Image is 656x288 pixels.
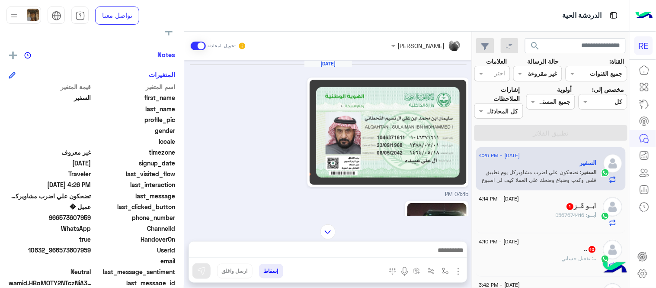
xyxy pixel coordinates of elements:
span: السفير [582,169,597,175]
span: wamid.HBgMOTY2NTczNjA3OTU5FQIAEhggMTE1NURFMzQ1ODc3NEJDNjA5ODY2MDcyOUMzRDZDRkYA [9,278,95,288]
img: defaultAdmin.png [603,154,623,173]
span: locale [93,137,176,146]
span: first_name [93,93,176,102]
img: userImage [27,9,39,21]
label: أولوية [557,85,572,94]
span: timezone [93,148,176,157]
img: send message [197,267,206,275]
a: تواصل معنا [95,6,139,25]
label: إشارات الملاحظات [474,85,520,104]
button: ارسل واغلق [217,264,253,278]
img: scroll [320,224,336,239]
span: تضحكون علي اضرب مشاويركل يوم تطبيق فلس وكذب وضياع وضحك على العملا كيف لي اسبوع كل يوم تقولون يتفع... [482,169,597,191]
label: العلامات [486,57,507,66]
span: 0567674416 [556,212,588,218]
span: تضحكون علي اضرب مشاويركل يوم تطبيق فلس وكذب وضياع وضحك على العملا كيف لي اسبوع كل يوم تقولون يتفع... [9,191,91,201]
span: السفير [9,93,91,102]
img: send voice note [400,266,410,277]
span: phone_number [93,213,176,222]
a: tab [71,6,89,25]
button: تطبيق الفلاتر [474,125,627,141]
img: tab [75,11,85,21]
span: [DATE] - 4:14 PM [479,195,519,203]
img: send attachment [453,266,464,277]
label: مخصص إلى: [592,85,624,94]
span: [DATE] - 4:26 PM [479,152,520,159]
button: Trigger scenario [424,264,438,278]
h5: .. [585,246,597,253]
span: search [530,41,541,51]
p: الدردشة الحية [563,10,602,22]
span: 2025-09-03T13:26:54.074Z [9,180,91,189]
img: add [9,52,17,59]
button: create order [410,264,424,278]
img: tab [608,10,619,21]
div: RE [634,36,653,55]
h6: [DATE] [304,61,352,67]
span: HandoverOn [93,235,176,244]
span: اسم المتغير [93,82,176,91]
img: Logo [636,6,653,25]
button: select flow [438,264,453,278]
span: last_clicked_button [93,202,176,211]
span: null [9,256,91,265]
img: make a call [389,268,396,275]
span: أبــو [588,212,597,218]
span: قيمة المتغير [9,82,91,91]
span: ChannelId [93,224,176,233]
span: last_message_sentiment [93,267,176,276]
small: تحويل المحادثة [208,42,236,49]
button: search [525,38,546,57]
img: tab [51,11,61,21]
img: defaultAdmin.png [603,197,623,217]
label: القناة: [609,57,624,66]
span: 04:45 PM [445,191,469,197]
span: last_message [93,191,176,201]
span: 2025-08-31T16:39:02.672Z [9,159,91,168]
h6: المتغيرات [149,71,175,78]
img: select flow [442,268,449,275]
div: اختر [495,68,507,80]
span: email [93,256,176,265]
img: create order [413,268,420,275]
span: 2 [9,224,91,233]
span: تفعيل حسابي [562,255,594,262]
span: 966573607959 [9,213,91,222]
span: عميل � [9,202,91,211]
span: 10632_966573607959 [9,246,91,255]
img: profile [9,10,19,21]
span: 0 [9,267,91,276]
img: notes [24,52,31,59]
span: غير معروف [9,148,91,157]
span: UserId [93,246,176,255]
h5: السفير [580,159,597,167]
button: إسقاط [259,264,283,278]
img: WhatsApp [601,168,610,177]
span: null [9,126,91,135]
span: signup_date [93,159,176,168]
span: last_name [93,104,176,113]
span: null [9,137,91,146]
img: WhatsApp [601,255,610,263]
span: 10 [589,246,596,253]
span: last_interaction [93,180,176,189]
span: [DATE] - 4:10 PM [479,238,519,246]
span: Traveler [9,169,91,178]
label: حالة الرسالة [528,57,559,66]
span: true [9,235,91,244]
span: gender [93,126,176,135]
span: 1 [567,203,574,210]
span: profile_pic [93,115,176,124]
img: WhatsApp [601,212,610,220]
h6: Notes [157,51,175,58]
h5: أبــو عًــزِ [566,203,597,210]
span: last_message_id [97,278,175,288]
img: defaultAdmin.png [603,240,623,259]
img: hulul-logo.png [600,253,630,284]
img: Trigger scenario [428,268,435,275]
span: .. [594,255,597,262]
span: last_visited_flow [93,169,176,178]
img: 747741581574968.jpg [310,80,466,185]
